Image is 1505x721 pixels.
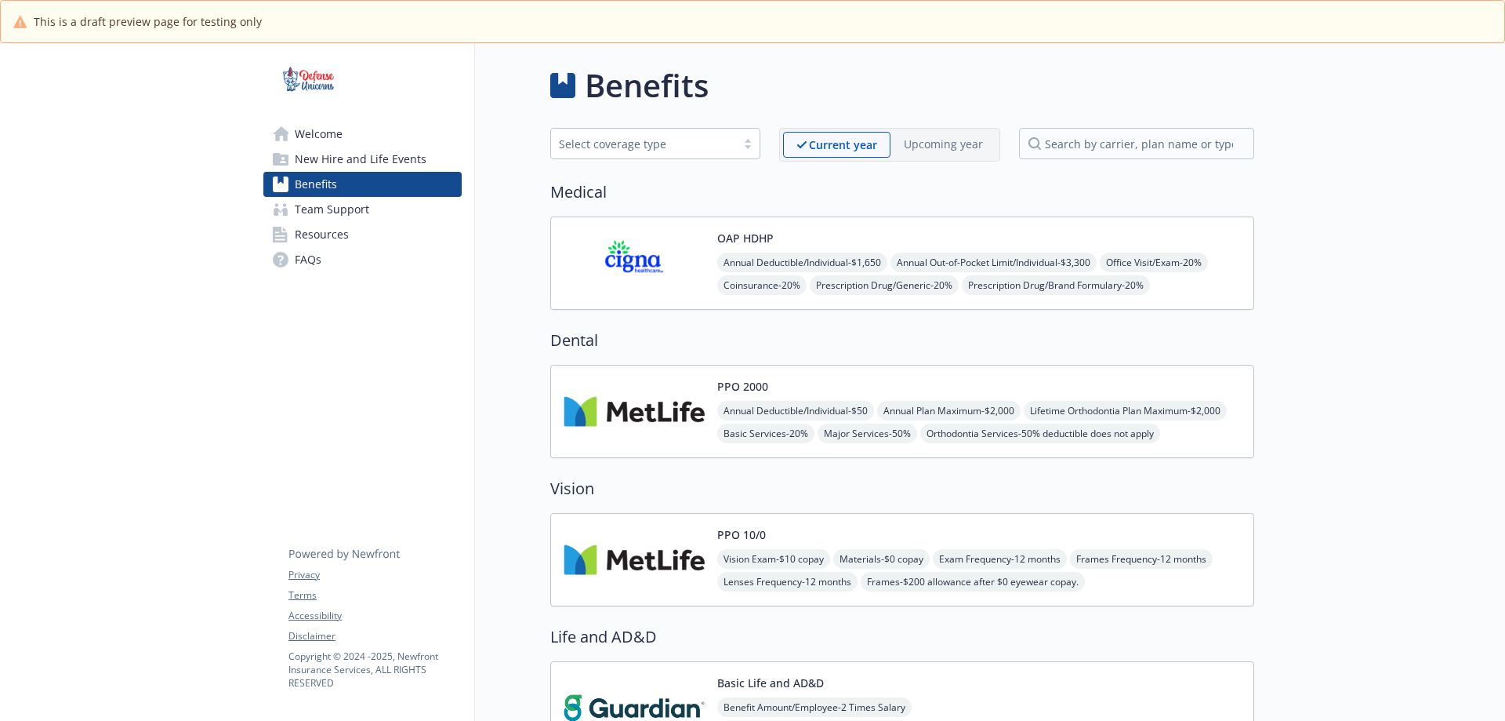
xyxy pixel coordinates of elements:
span: Prescription Drug/Generic - 20% [810,275,959,295]
span: Basic Services - 20% [717,424,814,443]
a: Resources [263,222,462,247]
button: Basic Life and AD&D [717,675,824,691]
h2: Medical [550,180,1254,204]
img: CIGNA carrier logo [564,230,705,297]
span: Annual Deductible/Individual - $50 [717,401,874,421]
span: Vision Exam - $10 copay [717,549,830,569]
span: Office Visit/Exam - 20% [1100,253,1208,272]
h2: Dental [550,329,1254,352]
span: Annual Plan Maximum - $2,000 [877,401,1021,421]
span: Orthodontia Services - 50% deductible does not apply [920,424,1160,443]
span: Frames Frequency - 12 months [1070,549,1213,569]
span: Exam Frequency - 12 months [933,549,1067,569]
a: Benefits [263,172,462,197]
span: This is a draft preview page for testing only [34,13,262,30]
p: Current year [809,137,877,153]
span: Resources [295,222,349,247]
img: Metlife Inc carrier logo [564,526,705,593]
img: Metlife Inc carrier logo [564,378,705,445]
span: Upcoming year [890,132,996,158]
span: Benefits [295,172,337,197]
a: Privacy [288,568,461,582]
span: New Hire and Life Events [295,147,426,172]
a: Team Support [263,197,462,222]
a: Terms [288,588,461,603]
span: FAQs [295,247,321,272]
a: New Hire and Life Events [263,147,462,172]
span: Lifetime Orthodontia Plan Maximum - $2,000 [1024,401,1227,421]
p: Upcoming year [904,136,983,152]
input: search by carrier, plan name or type [1019,128,1254,159]
button: PPO 10/0 [717,526,766,543]
span: Benefit Amount/Employee - 2 Times Salary [717,697,912,717]
div: Select coverage type [559,136,728,152]
span: Frames - $200 allowance after $0 eyewear copay. [861,572,1085,592]
span: Coinsurance - 20% [717,275,807,295]
span: Lenses Frequency - 12 months [717,572,858,592]
span: Major Services - 50% [818,424,917,443]
span: Prescription Drug/Brand Formulary - 20% [962,275,1150,295]
span: Welcome [295,122,343,147]
a: Disclaimer [288,629,461,643]
h2: Vision [550,477,1254,501]
h2: Life and AD&D [550,625,1254,649]
a: Accessibility [288,609,461,623]
span: Materials - $0 copay [833,549,930,569]
span: Annual Deductible/Individual - $1,650 [717,253,887,272]
a: Welcome [263,122,462,147]
p: Copyright © 2024 - 2025 , Newfront Insurance Services, ALL RIGHTS RESERVED [288,650,461,690]
a: FAQs [263,247,462,272]
h1: Benefits [585,62,709,109]
span: Team Support [295,197,369,222]
button: OAP HDHP [717,230,774,246]
span: Annual Out-of-Pocket Limit/Individual - $3,300 [890,253,1097,272]
button: PPO 2000 [717,378,768,395]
